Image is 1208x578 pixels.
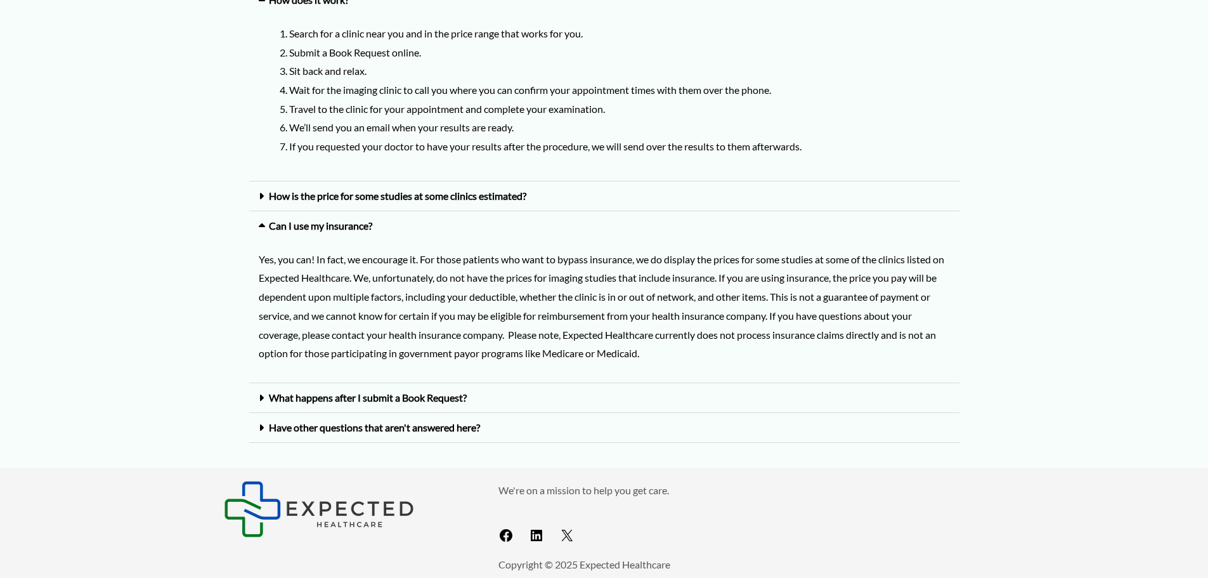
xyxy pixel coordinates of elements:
li: Search for a clinic near you and in the price range that works for you. [289,24,950,43]
li: We’ll send you an email when your results are ready. [289,118,950,137]
li: Sit back and relax. [289,62,950,81]
li: If you requested your doctor to have your results after the procedure, we will send over the resu... [289,137,950,156]
div: How is the price for some studies at some clinics estimated? [249,181,959,211]
div: Can I use my insurance? [249,211,959,240]
span: Copyright © 2025 Expected Healthcare [498,558,670,570]
img: Expected Healthcare Logo - side, dark font, small [224,481,414,537]
aside: Footer Widget 1 [224,481,467,537]
div: Can I use my insurance? [249,240,959,383]
li: Travel to the clinic for your appointment and complete your examination. [289,100,950,119]
aside: Footer Widget 2 [498,481,985,549]
a: Can I use my insurance? [269,220,372,232]
a: Have other questions that aren't answered here? [269,421,480,433]
p: Yes, you can! In fact, we encourage it. For those patients who want to bypass insurance, we do di... [259,250,950,363]
li: Wait for the imaging clinic to call you where you can confirm your appointment times with them ov... [289,81,950,100]
li: Submit a Book Request online. [289,43,950,62]
div: What happens after I submit a Book Request? [249,383,959,413]
a: What happens after I submit a Book Request? [269,391,467,404]
div: Have other questions that aren't answered here? [249,413,959,443]
p: We're on a mission to help you get care. [498,481,985,500]
div: How does it work? [249,15,959,181]
a: How is the price for some studies at some clinics estimated? [269,190,526,202]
